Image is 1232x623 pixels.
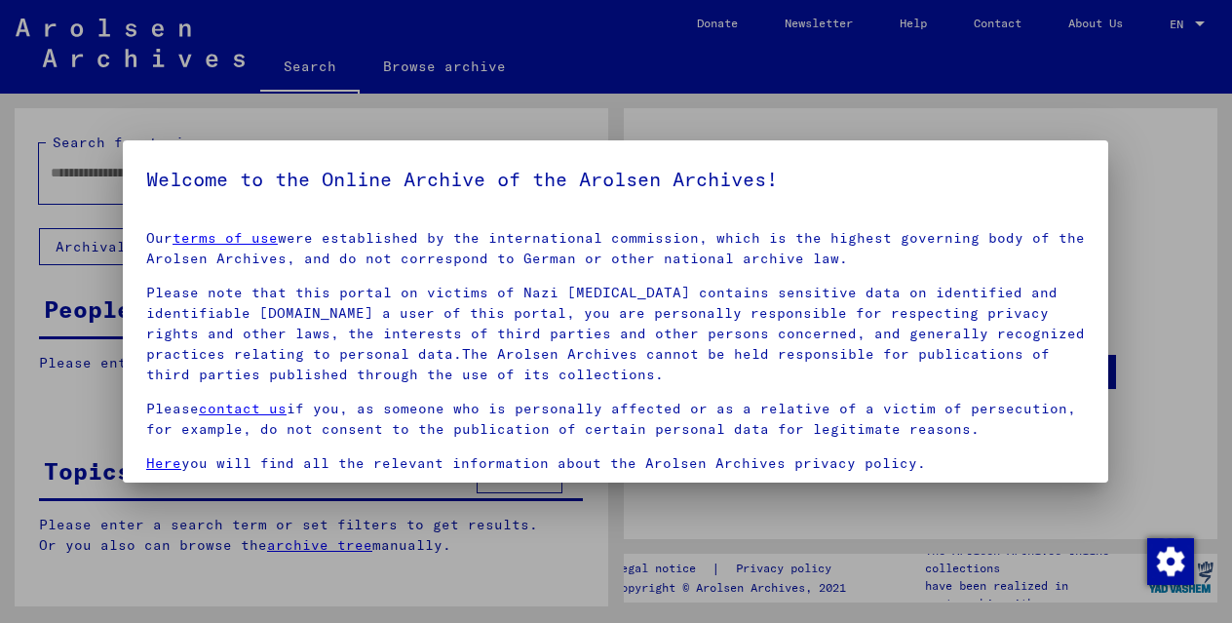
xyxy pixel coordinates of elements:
p: Please note that this portal on victims of Nazi [MEDICAL_DATA] contains sensitive data on identif... [146,283,1085,385]
h5: Welcome to the Online Archive of the Arolsen Archives! [146,164,1085,195]
img: Change consent [1147,538,1194,585]
a: Here [146,454,181,472]
a: terms of use [173,229,278,247]
p: Our were established by the international commission, which is the highest governing body of the ... [146,228,1085,269]
p: Please if you, as someone who is personally affected or as a relative of a victim of persecution,... [146,399,1085,440]
a: contact us [199,400,287,417]
p: you will find all the relevant information about the Arolsen Archives privacy policy. [146,453,1085,474]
